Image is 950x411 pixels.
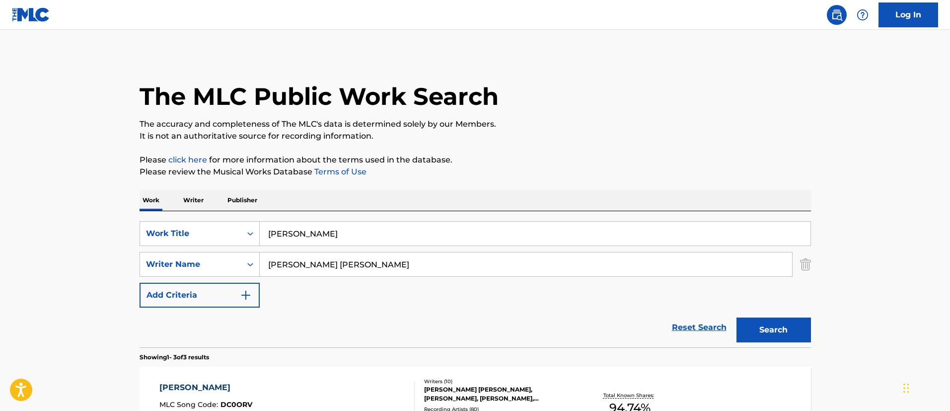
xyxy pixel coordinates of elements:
[603,392,657,399] p: Total Known Shares:
[140,154,811,166] p: Please for more information about the terms used in the database.
[140,190,162,211] p: Work
[140,353,209,362] p: Showing 1 - 3 of 3 results
[667,317,731,338] a: Reset Search
[736,318,811,342] button: Search
[180,190,207,211] p: Writer
[900,363,950,411] iframe: Chat Widget
[140,166,811,178] p: Please review the Musical Works Database
[12,7,50,22] img: MLC Logo
[827,5,847,25] a: Public Search
[831,9,843,21] img: search
[140,82,499,111] h1: The MLC Public Work Search
[312,167,366,176] a: Terms of Use
[903,373,909,403] div: Drag
[424,385,574,403] div: [PERSON_NAME] [PERSON_NAME], [PERSON_NAME], [PERSON_NAME], [PERSON_NAME], [PERSON_NAME], [PERSON_...
[240,289,252,301] img: 9d2ae6d4665cec9f34b9.svg
[224,190,260,211] p: Publisher
[140,130,811,142] p: It is not an authoritative source for recording information.
[140,221,811,347] form: Search Form
[146,228,235,240] div: Work Title
[140,283,260,308] button: Add Criteria
[878,2,938,27] a: Log In
[168,155,207,164] a: click here
[220,400,252,409] span: DC0ORV
[140,118,811,130] p: The accuracy and completeness of The MLC's data is determined solely by our Members.
[159,400,220,409] span: MLC Song Code :
[146,258,235,270] div: Writer Name
[424,378,574,385] div: Writers ( 10 )
[800,252,811,277] img: Delete Criterion
[857,9,869,21] img: help
[159,382,252,394] div: [PERSON_NAME]
[853,5,873,25] div: Help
